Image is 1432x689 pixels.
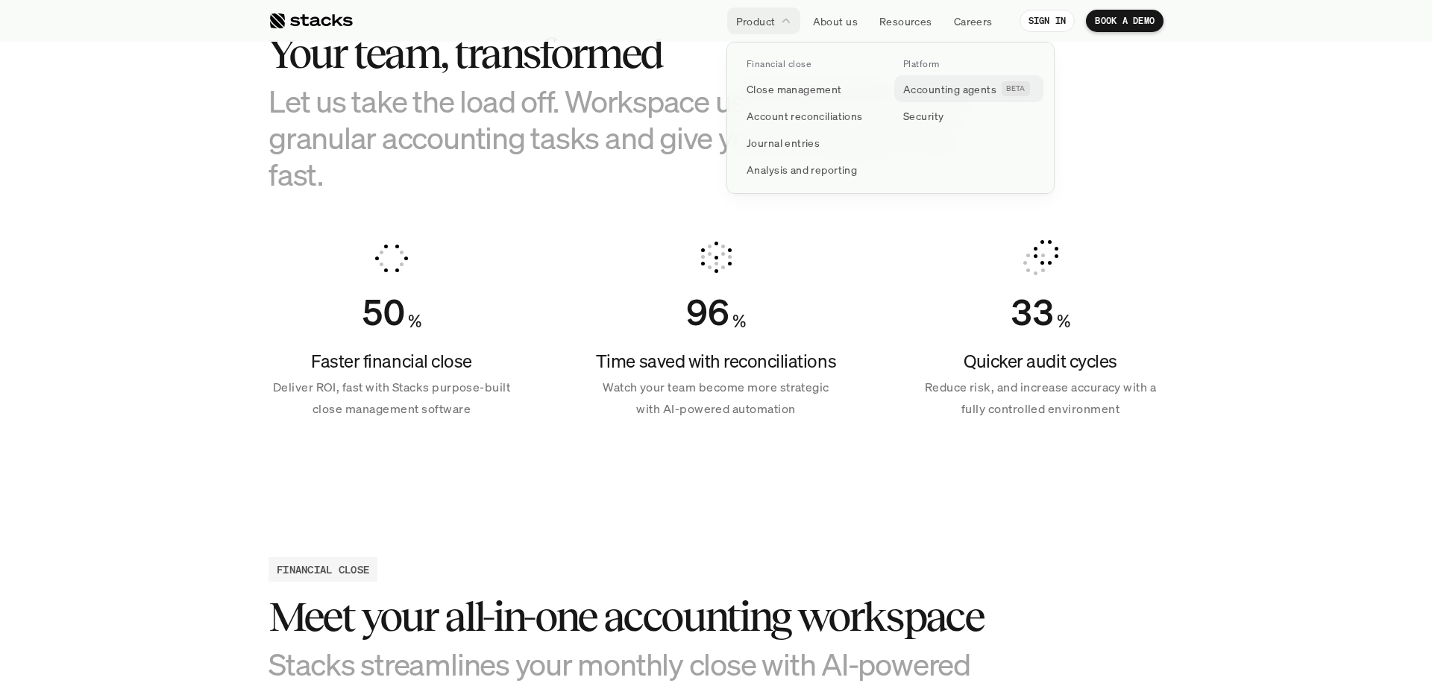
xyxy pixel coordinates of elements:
[747,81,842,97] p: Close management
[593,377,839,420] p: Watch your team become more strategic with AI-powered automation
[804,7,867,34] a: About us
[903,81,996,97] p: Accounting agents
[268,349,515,374] h4: Faster financial close
[747,135,820,151] p: Journal entries
[870,7,941,34] a: Resources
[1011,291,1054,334] div: Counter ends at 33
[738,129,887,156] a: Journal entries
[747,59,811,69] p: Financial close
[917,377,1163,420] p: Reduce risk, and increase accuracy with a fully controlled environment
[747,108,863,124] p: Account reconciliations
[894,102,1043,129] a: Security
[593,349,839,374] h4: Time saved with reconciliations
[268,31,1014,77] h2: Your team, transformed
[747,162,857,177] p: Analysis and reporting
[268,83,1014,193] h3: Let us take the load off. Workspace uses AI to automate granular accounting tasks and give you th...
[736,13,776,29] p: Product
[1086,10,1163,32] a: BOOK A DEMO
[686,291,729,334] div: Counter ends at 96
[1029,16,1067,26] p: SIGN IN
[954,13,993,29] p: Careers
[894,75,1043,102] a: Accounting agentsBETA
[732,309,746,334] h4: %
[903,108,943,124] p: Security
[738,102,887,129] a: Account reconciliations
[408,309,421,334] h4: %
[738,75,887,102] a: Close management
[1020,10,1075,32] a: SIGN IN
[1006,84,1026,93] h2: BETA
[903,59,940,69] p: Platform
[945,7,1002,34] a: Careers
[738,156,887,183] a: Analysis and reporting
[917,349,1163,374] h4: Quicker audit cycles
[362,291,405,334] div: Counter ends at 50
[268,594,1014,640] h3: Meet your all-in-one accounting workspace
[1057,309,1070,334] h4: %
[813,13,858,29] p: About us
[176,345,242,356] a: Privacy Policy
[268,377,515,420] p: Deliver ROI, fast with Stacks purpose-built close management software
[1095,16,1155,26] p: BOOK A DEMO
[879,13,932,29] p: Resources
[277,561,369,577] h2: FINANCIAL CLOSE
